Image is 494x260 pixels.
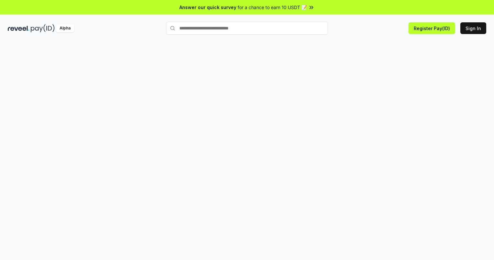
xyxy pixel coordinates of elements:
[238,4,307,11] span: for a chance to earn 10 USDT 📝
[460,22,486,34] button: Sign In
[8,24,29,32] img: reveel_dark
[409,22,455,34] button: Register Pay(ID)
[179,4,236,11] span: Answer our quick survey
[56,24,74,32] div: Alpha
[31,24,55,32] img: pay_id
